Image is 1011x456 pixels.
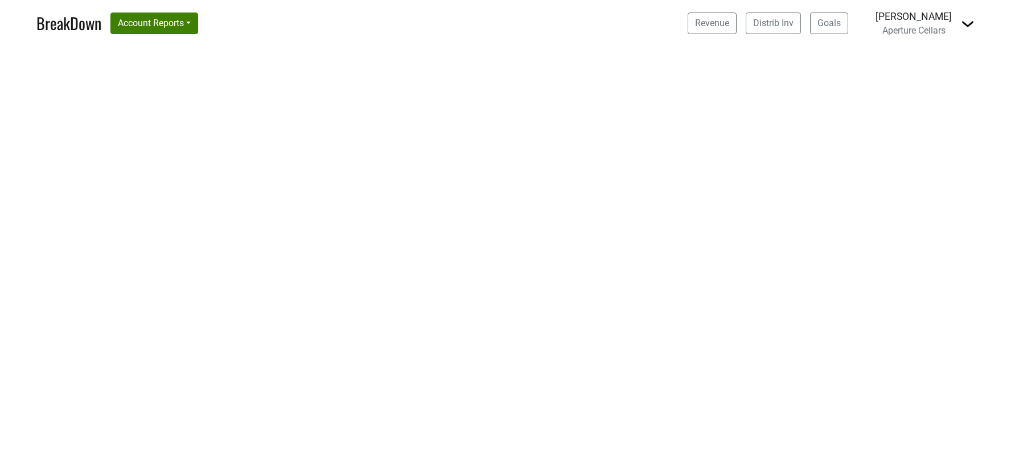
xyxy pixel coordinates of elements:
a: Revenue [688,13,737,34]
img: Dropdown Menu [961,17,975,31]
a: Distrib Inv [746,13,801,34]
span: Aperture Cellars [882,25,946,36]
button: Account Reports [110,13,198,34]
div: [PERSON_NAME] [876,9,952,24]
a: Goals [810,13,848,34]
a: BreakDown [36,11,101,35]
